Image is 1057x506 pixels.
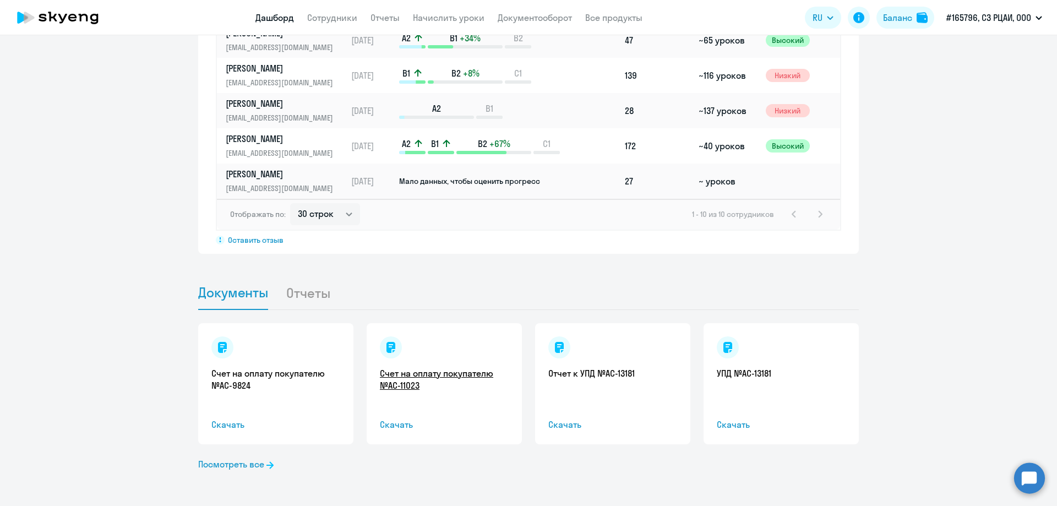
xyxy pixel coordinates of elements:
td: [DATE] [347,128,398,164]
span: A2 [402,138,411,150]
span: Низкий [766,104,810,117]
span: +67% [489,138,510,150]
span: B1 [486,102,493,115]
td: [DATE] [347,164,398,199]
span: Документы [198,284,268,301]
td: 28 [620,93,694,128]
span: Низкий [766,69,810,82]
td: 27 [620,164,694,199]
a: Посмотреть все [198,458,274,471]
td: ~40 уроков [694,128,761,164]
td: ~65 уроков [694,23,761,58]
span: +8% [463,67,480,79]
a: [PERSON_NAME][EMAIL_ADDRESS][DOMAIN_NAME] [226,133,346,159]
p: [PERSON_NAME] [226,168,339,180]
span: B1 [402,67,410,79]
span: Оставить отзыв [228,235,284,245]
span: Высокий [766,34,810,47]
a: Начислить уроки [413,12,484,23]
span: C1 [543,138,551,150]
p: [EMAIL_ADDRESS][DOMAIN_NAME] [226,147,339,159]
a: Счет на оплату покупателю №AC-11023 [380,367,509,391]
p: [EMAIL_ADDRESS][DOMAIN_NAME] [226,112,339,124]
button: Балансbalance [876,7,934,29]
span: B2 [514,32,523,44]
img: balance [917,12,928,23]
a: Все продукты [585,12,642,23]
span: 1 - 10 из 10 сотрудников [692,209,774,219]
td: [DATE] [347,93,398,128]
td: 47 [620,23,694,58]
p: [EMAIL_ADDRESS][DOMAIN_NAME] [226,41,339,53]
a: Сотрудники [307,12,357,23]
td: 172 [620,128,694,164]
span: Мало данных, чтобы оценить прогресс [399,176,540,186]
a: УПД №AC-13181 [717,367,846,379]
a: [PERSON_NAME][EMAIL_ADDRESS][DOMAIN_NAME] [226,62,346,89]
span: A2 [402,32,411,44]
span: B2 [451,67,461,79]
td: ~137 уроков [694,93,761,128]
td: 139 [620,58,694,93]
a: [PERSON_NAME][EMAIL_ADDRESS][DOMAIN_NAME] [226,27,346,53]
p: #165796, СЗ РЦАИ, ООО [946,11,1031,24]
span: B1 [450,32,457,44]
span: Высокий [766,139,810,153]
a: Отчеты [371,12,400,23]
span: Отображать по: [230,209,286,219]
td: ~ уроков [694,164,761,199]
p: [PERSON_NAME] [226,62,339,74]
span: B2 [478,138,487,150]
span: RU [813,11,822,24]
span: B1 [431,138,439,150]
span: Скачать [717,418,846,431]
a: [PERSON_NAME][EMAIL_ADDRESS][DOMAIN_NAME] [226,97,346,124]
span: Скачать [380,418,509,431]
a: [PERSON_NAME][EMAIL_ADDRESS][DOMAIN_NAME] [226,168,346,194]
ul: Tabs [198,276,859,310]
button: RU [805,7,841,29]
td: [DATE] [347,58,398,93]
span: Скачать [211,418,340,431]
span: +34% [460,32,481,44]
p: [PERSON_NAME] [226,97,339,110]
a: Документооборот [498,12,572,23]
span: A2 [432,102,441,115]
span: C1 [514,67,522,79]
div: Баланс [883,11,912,24]
p: [EMAIL_ADDRESS][DOMAIN_NAME] [226,182,339,194]
td: ~116 уроков [694,58,761,93]
p: [EMAIL_ADDRESS][DOMAIN_NAME] [226,77,339,89]
a: Дашборд [255,12,294,23]
a: Счет на оплату покупателю №AC-9824 [211,367,340,391]
a: Отчет к УПД №AC-13181 [548,367,677,379]
p: [PERSON_NAME] [226,133,339,145]
td: [DATE] [347,23,398,58]
button: #165796, СЗ РЦАИ, ООО [941,4,1048,31]
span: Скачать [548,418,677,431]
